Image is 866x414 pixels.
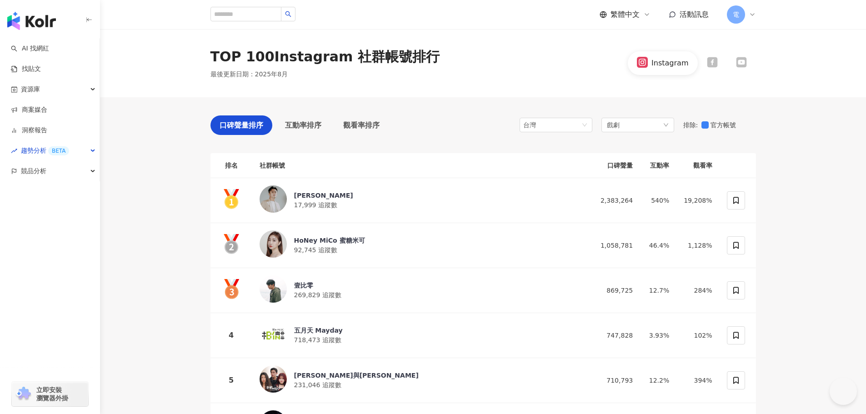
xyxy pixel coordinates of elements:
[683,121,698,129] span: 排除 :
[11,65,41,74] a: 找貼文
[294,281,341,290] div: 壹比零
[647,285,669,295] div: 12.7%
[36,386,68,402] span: 立即安裝 瀏覽器外掛
[260,185,579,215] a: KOL Avatar[PERSON_NAME]17,999 追蹤數
[294,371,419,380] div: [PERSON_NAME]與[PERSON_NAME]
[285,11,291,17] span: search
[7,12,56,30] img: logo
[647,375,669,385] div: 12.2%
[676,153,719,178] th: 觀看率
[294,381,341,389] span: 231,046 追蹤數
[11,44,49,53] a: searchAI 找網紅
[593,375,633,385] div: 710,793
[21,140,69,161] span: 趨勢分析
[593,240,633,250] div: 1,058,781
[647,195,669,205] div: 540%
[294,246,337,254] span: 92,745 追蹤數
[260,230,287,258] img: KOL Avatar
[11,126,47,135] a: 洞察報告
[218,374,245,386] div: 5
[709,120,740,130] span: 官方帳號
[21,79,40,100] span: 資源庫
[260,185,287,213] img: KOL Avatar
[680,10,709,19] span: 活動訊息
[343,120,380,131] span: 觀看率排序
[593,285,633,295] div: 869,725
[684,240,712,250] div: 1,128%
[260,275,579,305] a: KOL Avatar壹比零269,829 追蹤數
[21,161,46,181] span: 競品分析
[294,201,337,209] span: 17,999 追蹤數
[48,146,69,155] div: BETA
[523,118,553,132] div: 台灣
[607,120,620,130] span: 戲劇
[684,285,712,295] div: 284%
[651,58,688,68] div: Instagram
[647,330,669,340] div: 3.93%
[294,326,343,335] div: 五月天 Mayday
[586,153,640,178] th: 口碑聲量
[11,148,17,154] span: rise
[218,329,245,341] div: 4
[294,291,341,299] span: 269,829 追蹤數
[210,47,440,66] div: TOP 100 Instagram 社群帳號排行
[260,230,579,260] a: KOL AvatarHoNey MiCo 蜜糖米可92,745 追蹤數
[830,378,857,405] iframe: Help Scout Beacon - Open
[260,365,287,393] img: KOL Avatar
[220,120,263,131] span: 口碑聲量排序
[640,153,676,178] th: 互動率
[252,153,586,178] th: 社群帳號
[11,105,47,115] a: 商案媒合
[684,195,712,205] div: 19,208%
[294,236,365,245] div: HoNey MiCo 蜜糖米可
[684,330,712,340] div: 102%
[260,275,287,303] img: KOL Avatar
[15,387,32,401] img: chrome extension
[210,153,252,178] th: 排名
[294,191,353,200] div: [PERSON_NAME]
[210,70,288,79] p: 最後更新日期 ： 2025年8月
[260,320,287,348] img: KOL Avatar
[593,330,633,340] div: 747,828
[12,382,88,406] a: chrome extension立即安裝 瀏覽器外掛
[684,375,712,385] div: 394%
[294,336,341,344] span: 718,473 追蹤數
[733,10,739,20] span: 電
[260,320,579,350] a: KOL Avatar五月天 Mayday718,473 追蹤數
[663,122,669,128] span: down
[647,240,669,250] div: 46.4%
[285,120,321,131] span: 互動率排序
[593,195,633,205] div: 2,383,264
[260,365,579,395] a: KOL Avatar[PERSON_NAME]與[PERSON_NAME]231,046 追蹤數
[611,10,640,20] span: 繁體中文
